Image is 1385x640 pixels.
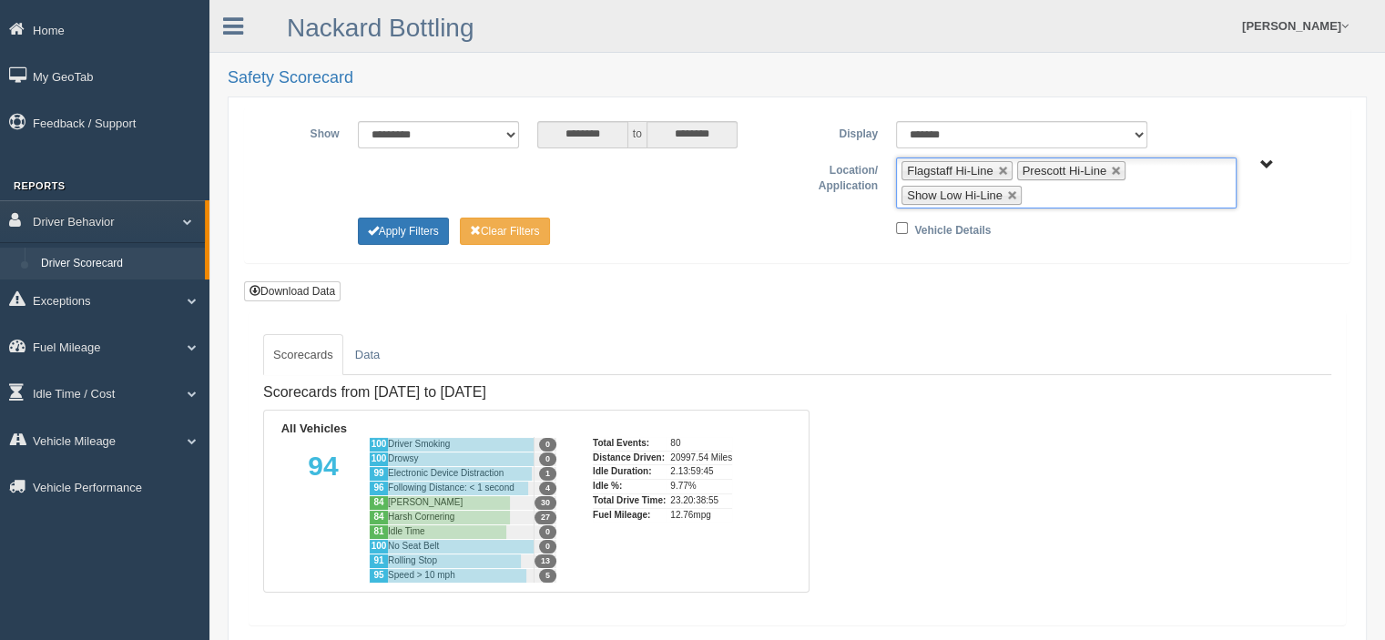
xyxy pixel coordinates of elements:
div: 2.13:59:45 [670,464,732,479]
span: 5 [539,569,556,583]
h4: Scorecards from [DATE] to [DATE] [263,384,810,401]
span: 13 [535,554,556,568]
span: 1 [539,467,556,481]
button: Change Filter Options [358,218,449,245]
div: 100 [369,539,388,554]
div: 95 [369,568,388,583]
span: 27 [535,511,556,524]
div: 81 [369,524,388,539]
span: Prescott Hi-Line [1023,164,1106,178]
b: All Vehicles [281,422,347,435]
button: Change Filter Options [460,218,550,245]
div: 94 [278,437,369,583]
label: Display [797,121,887,143]
div: Total Events: [593,437,666,451]
span: 30 [535,496,556,510]
div: Idle Duration: [593,464,666,479]
span: Show Low Hi-Line [907,188,1003,202]
span: Flagstaff Hi-Line [907,164,993,178]
span: 0 [539,525,556,539]
a: Scorecards [263,334,343,376]
div: Fuel Mileage: [593,508,666,523]
span: 0 [539,540,556,554]
div: 80 [670,437,732,451]
a: Driver Scorecard [33,248,205,280]
div: 96 [369,481,388,495]
div: Distance Driven: [593,451,666,465]
label: Location/ Application [798,157,888,195]
a: Nackard Bottling [287,14,474,42]
div: Total Drive Time: [593,493,666,508]
div: Idle %: [593,479,666,493]
span: 0 [539,452,556,466]
div: 91 [369,554,388,568]
h2: Safety Scorecard [228,69,1367,87]
label: Show [259,121,349,143]
div: 84 [369,510,388,524]
button: Download Data [244,281,341,301]
div: 100 [369,452,388,466]
span: to [628,121,647,148]
a: Data [345,334,390,376]
div: 99 [369,466,388,481]
div: 23.20:38:55 [670,493,732,508]
div: 9.77% [670,479,732,493]
div: 12.76mpg [670,508,732,523]
div: 100 [369,437,388,452]
label: Vehicle Details [914,218,991,239]
div: 84 [369,495,388,510]
span: 4 [539,482,556,495]
span: 0 [539,438,556,452]
div: 20997.54 Miles [670,451,732,465]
